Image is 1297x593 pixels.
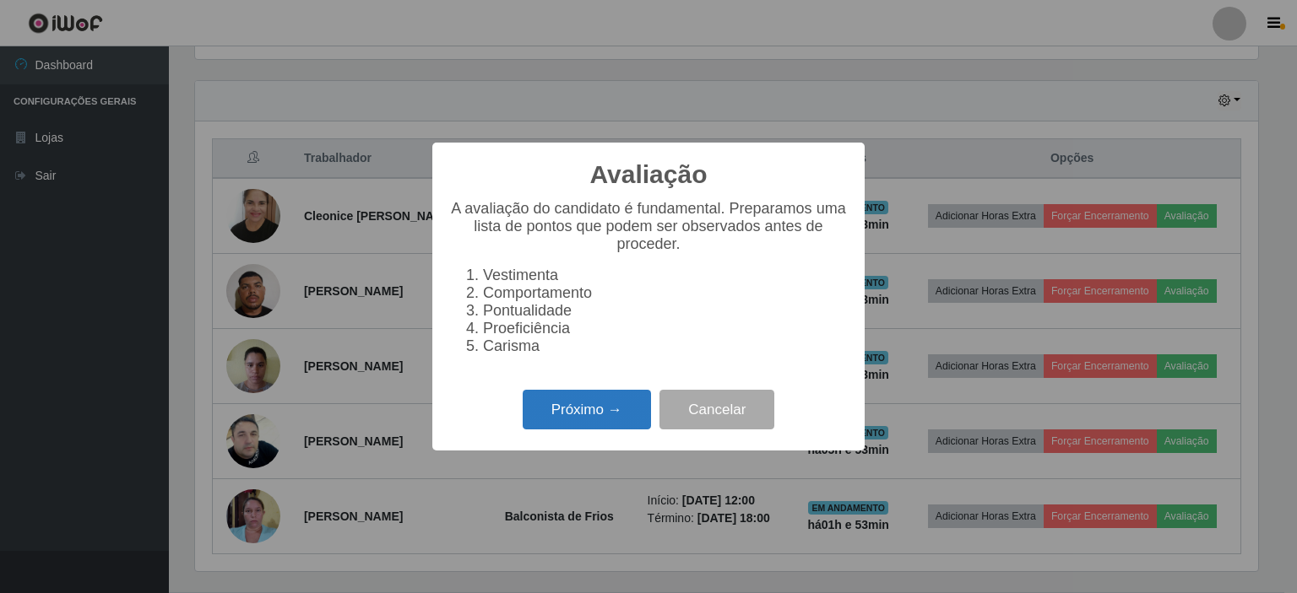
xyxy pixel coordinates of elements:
[523,390,651,429] button: Próximo →
[590,159,708,190] h2: Avaliação
[483,284,848,302] li: Comportamento
[483,337,848,355] li: Carisma
[483,267,848,284] li: Vestimenta
[483,320,848,337] li: Proeficiência
[659,390,774,429] button: Cancelar
[483,302,848,320] li: Pontualidade
[449,200,848,253] p: A avaliação do candidato é fundamental. Preparamos uma lista de pontos que podem ser observados a...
